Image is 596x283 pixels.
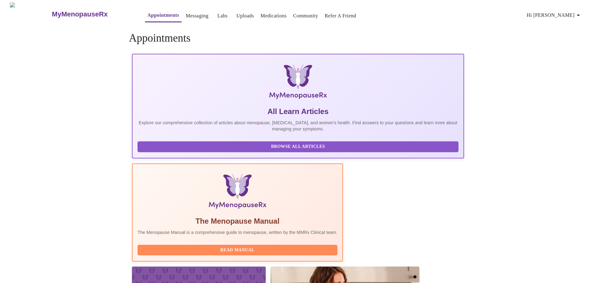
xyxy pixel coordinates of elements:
[51,3,133,25] a: MyMenopauseRx
[527,11,582,20] span: Hi [PERSON_NAME]
[186,11,208,20] a: Messaging
[325,11,356,20] a: Refer a Friend
[138,229,337,235] p: The Menopause Manual is a comprehensive guide to menopause, written by the MMRx Clinical team.
[138,247,339,252] a: Read Manual
[144,143,452,151] span: Browse All Articles
[138,107,458,116] h5: All Learn Articles
[291,10,321,22] button: Community
[138,245,337,256] button: Read Manual
[258,10,289,22] button: Medications
[138,141,458,152] button: Browse All Articles
[138,120,458,132] p: Explore our comprehensive collection of articles about menopause, [MEDICAL_DATA], and women's hea...
[322,10,359,22] button: Refer a Friend
[217,11,228,20] a: Labs
[234,10,257,22] button: Uploads
[260,11,287,20] a: Medications
[52,10,108,18] h3: MyMenopauseRx
[237,11,254,20] a: Uploads
[138,144,460,149] a: Browse All Articles
[10,2,51,26] img: MyMenopauseRx Logo
[147,11,179,20] a: Appointments
[145,9,182,22] button: Appointments
[129,32,467,44] h4: Appointments
[213,10,233,22] button: Labs
[169,174,305,211] img: Menopause Manual
[293,11,318,20] a: Community
[187,64,409,102] img: MyMenopauseRx Logo
[144,246,331,254] span: Read Manual
[183,10,211,22] button: Messaging
[138,216,337,226] h5: The Menopause Manual
[524,9,585,21] button: Hi [PERSON_NAME]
